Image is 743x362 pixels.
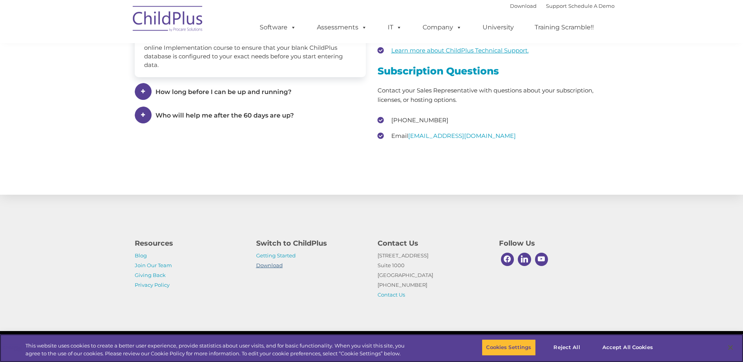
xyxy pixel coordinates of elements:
[135,272,166,278] a: Giving Back
[378,291,405,298] a: Contact Us
[135,27,366,77] div: We recommend all new ChildPlus users take advantage of the free online Implementation course to e...
[568,3,615,9] a: Schedule A Demo
[510,3,615,9] font: |
[378,66,609,76] h3: Subscription Questions
[155,88,291,96] span: How long before I can be up and running?
[256,252,296,259] a: Getting Started
[155,112,294,119] span: Who will help me after the 60 days are up?
[391,47,529,54] a: Learn more about ChildPlus Technical Support.
[499,251,516,268] a: Facebook
[378,86,609,105] p: Contact your Sales Representative with questions about your subscription, licenses, or hosting op...
[135,282,170,288] a: Privacy Policy
[378,238,487,249] h4: Contact Us
[252,20,304,35] a: Software
[722,339,739,356] button: Close
[135,238,244,249] h4: Resources
[482,339,535,356] button: Cookies Settings
[516,251,533,268] a: Linkedin
[309,20,375,35] a: Assessments
[415,20,470,35] a: Company
[533,251,550,268] a: Youtube
[510,3,537,9] a: Download
[380,20,410,35] a: IT
[25,342,409,357] div: This website uses cookies to create a better user experience, provide statistics about user visit...
[527,20,602,35] a: Training Scramble!!
[256,262,283,268] a: Download
[475,20,522,35] a: University
[542,339,591,356] button: Reject All
[378,251,487,300] p: [STREET_ADDRESS] Suite 1000 [GEOGRAPHIC_DATA] [PHONE_NUMBER]
[135,252,147,259] a: Blog
[598,339,657,356] button: Accept All Cookies
[256,238,366,249] h4: Switch to ChildPlus
[378,114,609,126] li: [PHONE_NUMBER]
[546,3,567,9] a: Support
[378,130,609,142] li: Email
[499,238,609,249] h4: Follow Us
[408,132,516,139] a: [EMAIL_ADDRESS][DOMAIN_NAME]
[135,262,172,268] a: Join Our Team
[129,0,207,40] img: ChildPlus by Procare Solutions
